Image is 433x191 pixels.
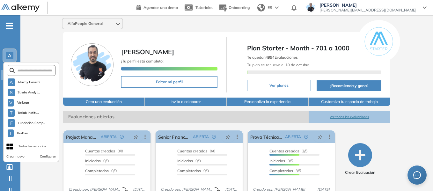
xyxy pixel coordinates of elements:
[257,4,265,11] img: world
[17,110,40,115] span: Teclab Institu...
[85,149,123,153] span: 0/0
[143,5,178,10] span: Agendar una demo
[250,130,283,143] a: Prova Técnica C# - Academia de Talentos
[345,143,375,175] button: Crear Evaluación
[247,62,310,67] span: Tu plan se renueva el
[226,134,230,139] span: pushpin
[158,130,190,143] a: Senior Finance Consultant Dynamics F&0 - LATAM
[18,80,40,85] span: Alkemy General
[85,158,101,163] span: Iniciadas
[101,134,117,140] span: ABIERTA
[18,144,46,149] div: Todos los espacios
[9,100,12,105] span: V
[247,55,298,60] span: Te quedan Evaluaciones
[309,111,391,123] button: Ver todas las evaluaciones
[177,149,215,153] span: 0/0
[193,134,209,140] span: ABIERTA
[68,21,103,26] span: AlfaPeople General
[269,168,293,173] span: Completados
[227,98,309,106] button: Personaliza la experiencia
[177,168,209,173] span: 0/0
[85,158,109,163] span: 0/0
[85,149,115,153] span: Cuentas creadas
[8,53,11,58] span: A
[413,171,421,179] span: message
[6,25,13,26] i: -
[269,149,299,153] span: Cuentas creadas
[18,121,45,126] span: Fundación Comp...
[6,154,25,159] button: Crear nuevo
[85,168,117,173] span: 0/0
[177,158,193,163] span: Iniciadas
[268,5,272,11] span: ES
[309,98,391,106] button: Customiza tu espacio de trabajo
[10,110,12,115] span: T
[313,132,327,142] button: pushpin
[318,134,322,139] span: pushpin
[285,134,301,140] span: ABIERTA
[10,80,13,85] span: A
[10,90,13,95] span: S
[269,158,293,163] span: 3/5
[10,131,11,136] span: I
[40,154,56,159] button: Configurar
[266,55,275,60] b: 4994
[269,168,301,173] span: 3/5
[16,100,30,105] span: Veritran
[212,135,216,139] span: check-circle
[269,158,285,163] span: Iniciadas
[85,168,109,173] span: Completados
[18,90,40,95] span: Strata Analyti...
[145,98,227,106] button: Invita a colaborar
[129,132,143,142] button: pushpin
[304,135,308,139] span: check-circle
[177,168,201,173] span: Completados
[345,170,375,175] span: Crear Evaluación
[136,3,178,11] a: Agendar una demo
[195,5,213,10] span: Tutoriales
[63,98,145,106] button: Crea una evaluación
[66,130,98,143] a: Project Manager
[10,121,13,126] span: F
[269,149,307,153] span: 3/5
[121,76,218,88] button: Editar mi perfil
[121,48,174,56] span: [PERSON_NAME]
[16,131,29,136] span: IbisDev
[284,62,310,67] b: 18 de octubre
[319,8,416,13] span: [PERSON_NAME][EMAIL_ADDRESS][DOMAIN_NAME]
[317,80,381,91] button: ¡Recomienda y gana!
[319,3,416,8] span: [PERSON_NAME]
[1,4,40,12] img: Logo
[221,132,235,142] button: pushpin
[229,5,250,10] span: Onboarding
[177,158,201,163] span: 0/0
[247,43,381,53] span: Plan Starter - Month - 701 a 1000
[218,1,250,15] button: Onboarding
[71,43,114,86] img: Foto de perfil
[134,134,138,139] span: pushpin
[177,149,207,153] span: Cuentas creadas
[121,59,164,63] span: ¡Tu perfil está completo!
[63,111,309,123] span: Evaluaciones abiertas
[120,135,124,139] span: check-circle
[275,6,279,9] img: arrow
[247,80,311,91] button: Ver planes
